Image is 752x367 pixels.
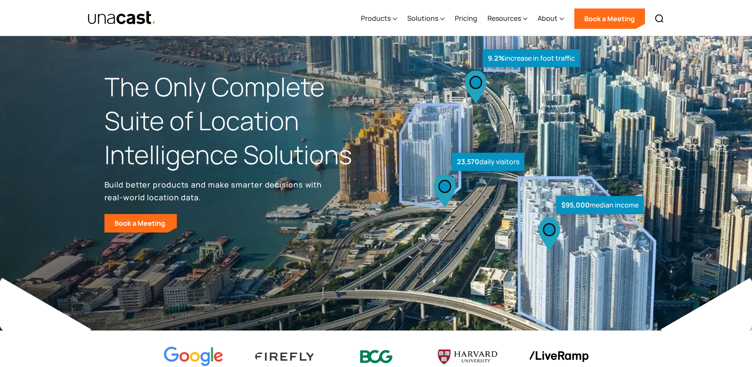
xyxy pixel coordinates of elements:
[487,13,521,23] div: Resources
[87,11,157,25] a: home
[654,14,665,24] img: Search icon
[561,200,590,210] strong: $95,000
[574,8,645,29] a: Book a Meeting
[104,70,376,171] h1: The Only Complete Suite of Location Intelligence Solutions
[438,347,497,367] img: Harvard U logo
[361,1,397,36] div: Products
[483,49,580,67] div: increase in foot traffic
[452,153,524,171] div: daily visitors
[87,11,157,25] img: Unacast text logo
[487,1,527,36] div: Resources
[538,1,564,36] div: About
[407,13,438,23] div: Solutions
[529,351,589,362] img: liveramp logo
[104,214,177,233] a: Book a Meeting
[488,53,504,63] strong: 9.2%
[361,13,391,23] div: Products
[407,1,445,36] div: Solutions
[164,347,223,367] img: Google logo Color
[104,178,325,204] p: Build better products and make smarter decisions with real-world location data.
[556,196,644,214] div: median income
[457,157,479,166] strong: 23,570
[455,1,477,36] a: Pricing
[255,353,315,361] img: Firefly Advertising logo
[538,13,558,23] div: About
